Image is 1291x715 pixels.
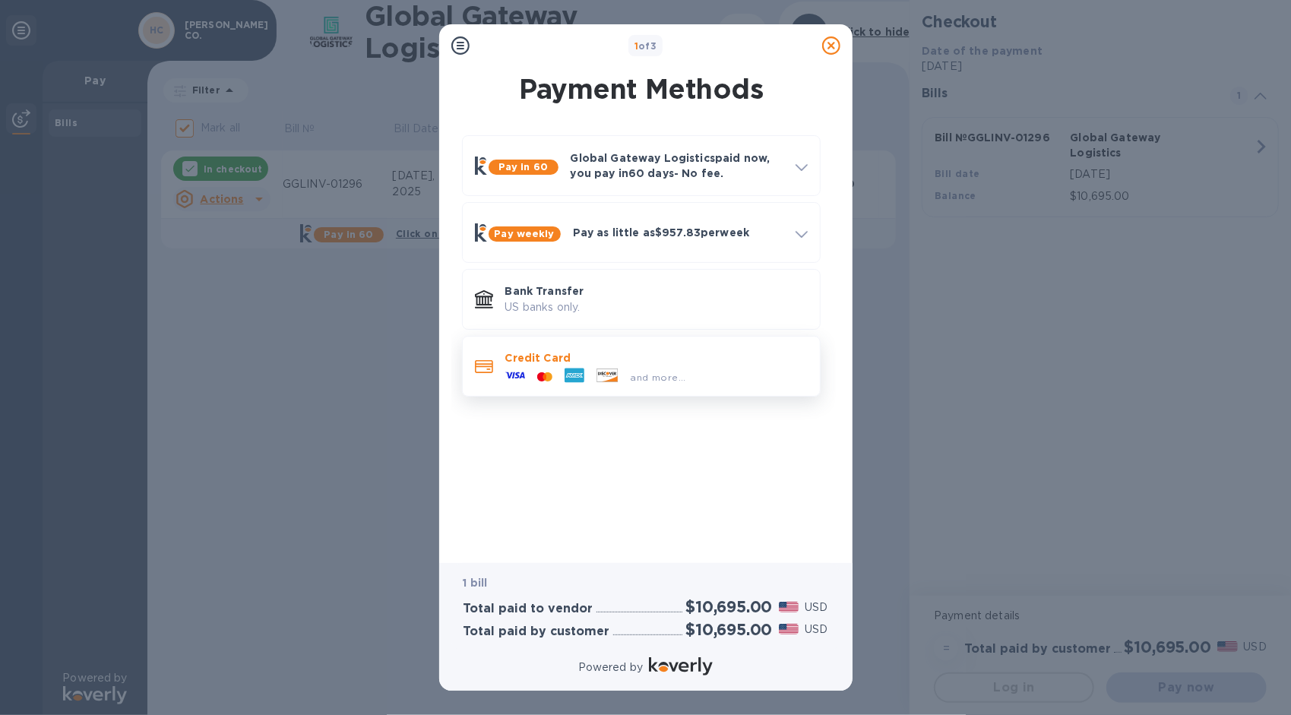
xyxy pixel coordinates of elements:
[505,299,808,315] p: US banks only.
[649,657,713,675] img: Logo
[634,40,657,52] b: of 3
[573,225,783,240] p: Pay as little as $957.83 per week
[495,228,555,239] b: Pay weekly
[685,597,772,616] h2: $10,695.00
[578,660,643,675] p: Powered by
[685,620,772,639] h2: $10,695.00
[571,150,783,181] p: Global Gateway Logistics paid now, you pay in 60 days - No fee.
[805,622,827,637] p: USD
[779,624,799,634] img: USD
[459,73,824,105] h1: Payment Methods
[505,350,808,365] p: Credit Card
[634,40,638,52] span: 1
[498,161,548,172] b: Pay in 60
[464,602,593,616] h3: Total paid to vendor
[779,602,799,612] img: USD
[805,600,827,615] p: USD
[464,577,488,589] b: 1 bill
[505,283,808,299] p: Bank Transfer
[631,372,686,383] span: and more...
[464,625,610,639] h3: Total paid by customer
